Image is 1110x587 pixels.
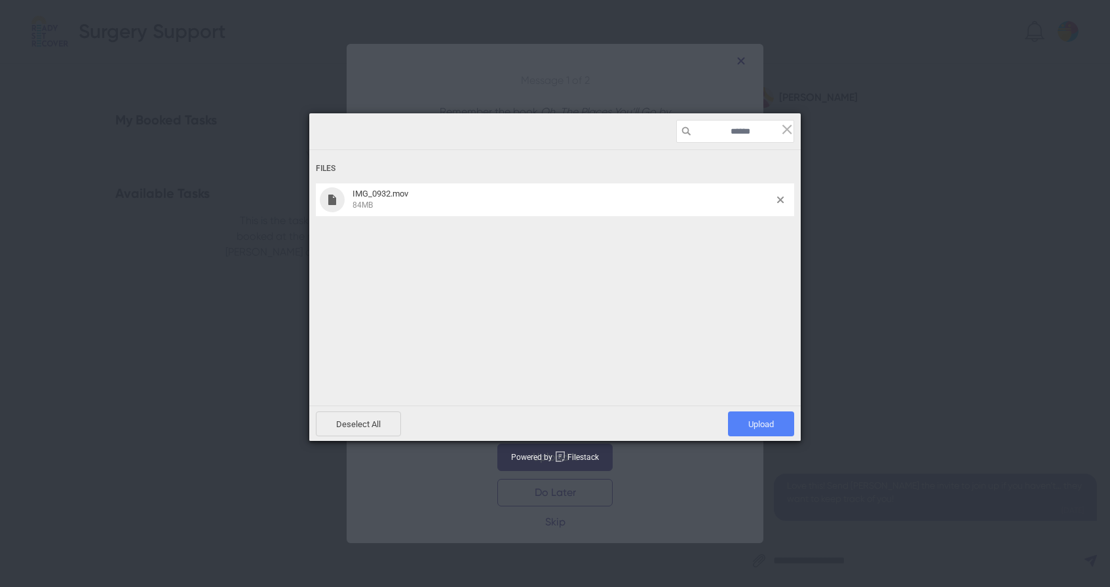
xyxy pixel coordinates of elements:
span: 84MB [353,200,373,210]
div: Files [316,157,794,181]
span: Upload [748,419,774,429]
span: Click here or hit ESC to close picker [780,122,794,136]
span: Deselect All [316,411,401,436]
span: Upload [728,411,794,436]
div: Powered by Filestack [511,451,599,463]
span: IMG_0932.mov [349,189,777,210]
span: IMG_0932.mov [353,189,408,199]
